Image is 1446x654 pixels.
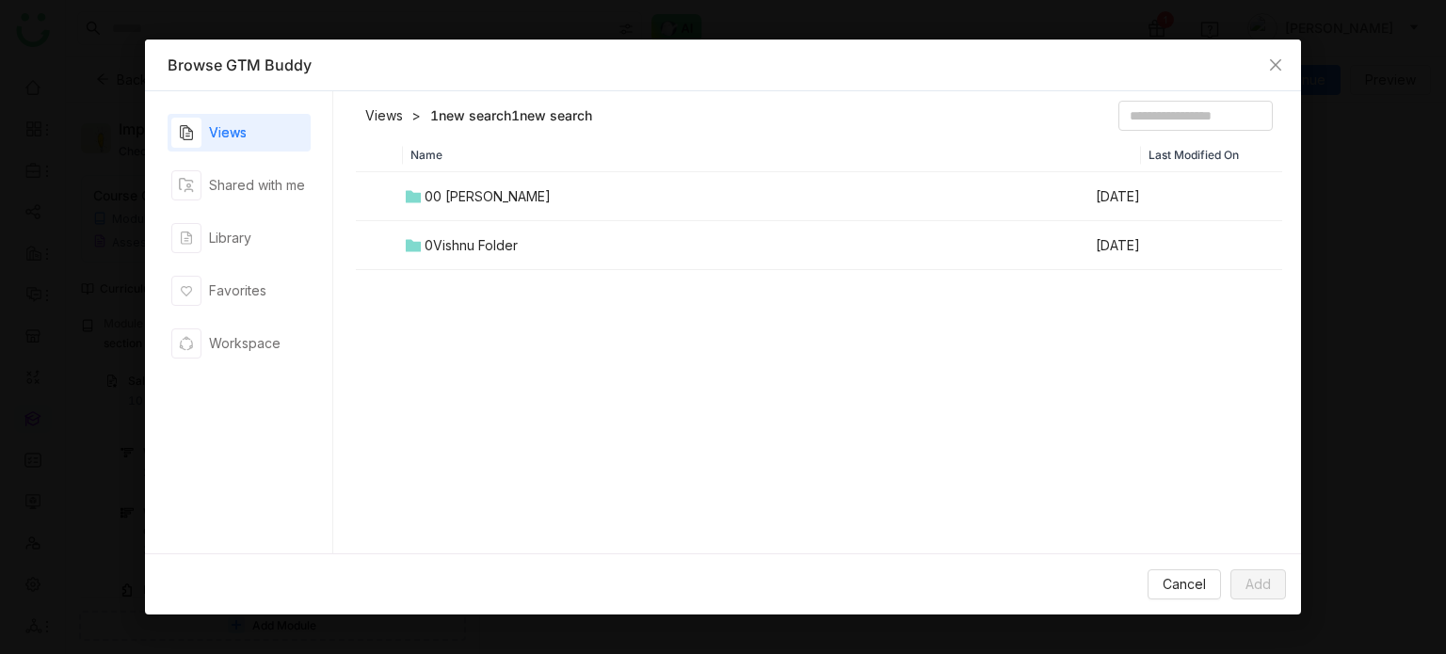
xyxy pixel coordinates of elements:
button: Add [1230,569,1286,599]
th: Name [403,138,1142,172]
div: Favorites [209,280,266,301]
div: Views [209,122,247,143]
a: 1new search1new search [430,106,592,125]
td: [DATE] [1094,172,1235,221]
div: Library [209,228,251,248]
span: Cancel [1163,574,1206,595]
button: Cancel [1148,569,1221,599]
th: Last Modified On [1141,138,1282,172]
td: [DATE] [1094,221,1235,270]
button: Close [1250,40,1301,90]
div: 00 [PERSON_NAME] [425,186,551,207]
div: Workspace [209,333,281,354]
div: Browse GTM Buddy [168,55,1279,75]
div: 0Vishnu Folder [425,235,518,256]
a: Views [365,106,403,125]
div: Shared with me [209,175,305,196]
